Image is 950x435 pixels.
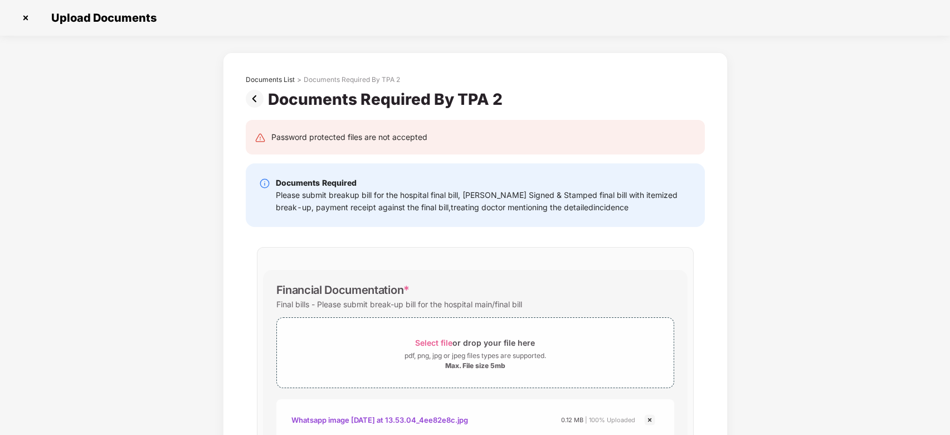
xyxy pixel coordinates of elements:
[405,350,546,361] div: pdf, png, jpg or jpeg files types are supported.
[304,75,400,84] div: Documents Required By TPA 2
[271,131,427,143] div: Password protected files are not accepted
[277,326,674,379] span: Select fileor drop your file herepdf, png, jpg or jpeg files types are supported.Max. File size 5mb
[259,178,270,189] img: svg+xml;base64,PHN2ZyBpZD0iSW5mby0yMHgyMCIgeG1sbnM9Imh0dHA6Ly93d3cudzMub3JnLzIwMDAvc3ZnIiB3aWR0aD...
[276,297,522,312] div: Final bills - Please submit break-up bill for the hospital main/final bill
[40,11,162,25] span: Upload Documents
[255,132,266,143] img: svg+xml;base64,PHN2ZyB4bWxucz0iaHR0cDovL3d3dy53My5vcmcvMjAwMC9zdmciIHdpZHRoPSIyNCIgaGVpZ2h0PSIyNC...
[246,90,268,108] img: svg+xml;base64,PHN2ZyBpZD0iUHJldi0zMngzMiIgeG1sbnM9Imh0dHA6Ly93d3cudzMub3JnLzIwMDAvc3ZnIiB3aWR0aD...
[561,416,583,424] span: 0.12 MB
[643,413,656,427] img: svg+xml;base64,PHN2ZyBpZD0iQ3Jvc3MtMjR4MjQiIHhtbG5zPSJodHRwOi8vd3d3LnczLm9yZy8yMDAwL3N2ZyIgd2lkdG...
[585,416,635,424] span: | 100% Uploaded
[276,178,357,187] b: Documents Required
[17,9,35,27] img: svg+xml;base64,PHN2ZyBpZD0iQ3Jvc3MtMzJ4MzIiIHhtbG5zPSJodHRwOi8vd3d3LnczLm9yZy8yMDAwL3N2ZyIgd2lkdG...
[246,75,295,84] div: Documents List
[297,75,301,84] div: >
[268,90,507,109] div: Documents Required By TPA 2
[276,189,691,214] div: Please submit breakup bill for the hospital final bill, [PERSON_NAME] Signed & Stamped final bill...
[291,410,468,429] div: Whatsapp image [DATE] at 13.53.04_4ee82e8c.jpg
[276,283,410,297] div: Financial Documentation
[415,335,535,350] div: or drop your file here
[415,338,452,347] span: Select file
[445,361,505,370] div: Max. File size 5mb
